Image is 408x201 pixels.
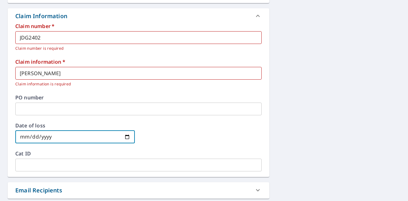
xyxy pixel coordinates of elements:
[15,186,62,195] div: Email Recipients
[8,8,269,24] div: Claim Information
[15,45,257,52] p: Claim number is required
[15,151,262,156] label: Cat ID
[15,12,67,20] div: Claim Information
[8,182,269,198] div: Email Recipients
[15,95,262,100] label: PO number
[15,59,262,64] label: Claim information
[15,123,135,128] label: Date of loss
[15,24,262,29] label: Claim number
[15,81,257,87] p: Claim information is required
